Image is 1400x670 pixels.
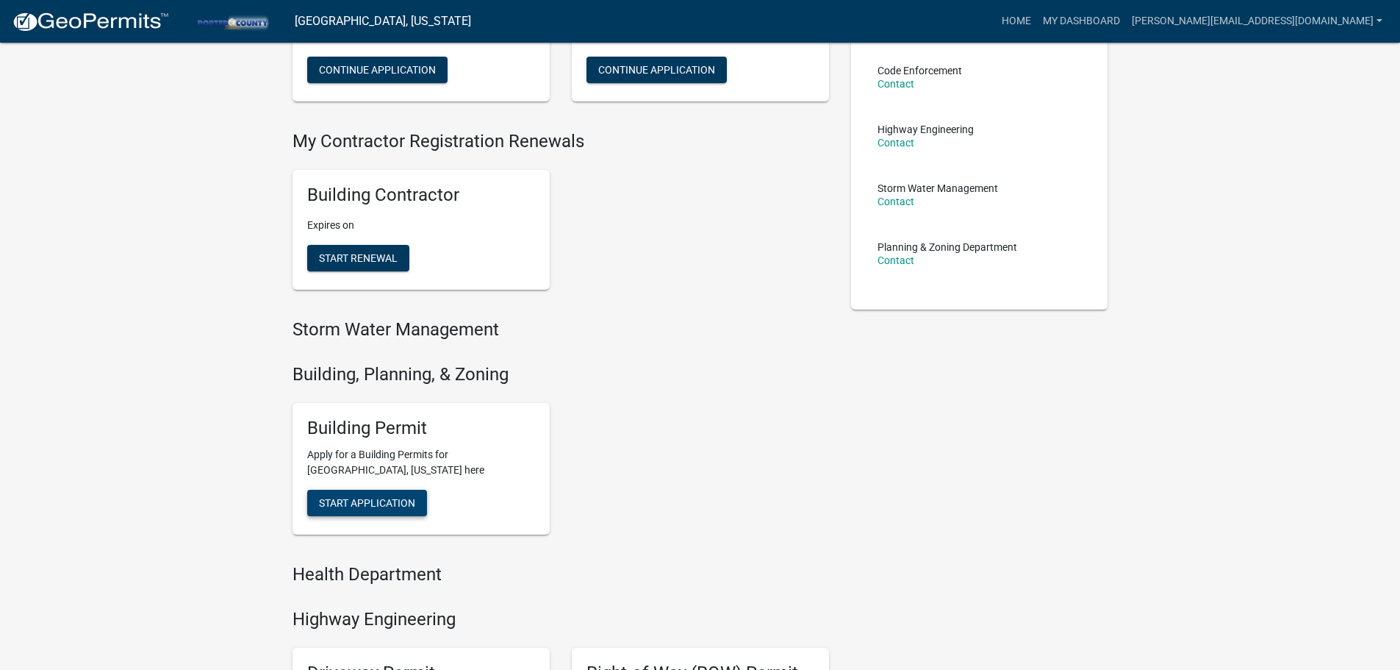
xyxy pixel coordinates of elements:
h4: Health Department [292,564,829,585]
h4: Storm Water Management [292,319,829,341]
p: Planning & Zoning Department [877,242,1017,252]
a: Contact [877,196,914,207]
h5: Building Permit [307,418,535,439]
p: Highway Engineering [877,124,974,135]
h4: Highway Engineering [292,609,829,630]
span: Start Renewal [319,252,398,264]
button: Start Application [307,490,427,516]
a: Contact [877,137,914,149]
h5: Building Contractor [307,185,535,206]
a: Home [996,7,1037,35]
button: Continue Application [307,57,448,83]
h4: Building, Planning, & Zoning [292,364,829,385]
p: Code Enforcement [877,65,962,76]
img: Porter County, Indiana [181,11,283,31]
p: Apply for a Building Permits for [GEOGRAPHIC_DATA], [US_STATE] here [307,447,535,478]
wm-registration-list-section: My Contractor Registration Renewals [292,131,829,302]
a: Contact [877,78,914,90]
h4: My Contractor Registration Renewals [292,131,829,152]
p: Expires on [307,218,535,233]
a: [GEOGRAPHIC_DATA], [US_STATE] [295,9,471,34]
button: Continue Application [586,57,727,83]
a: My Dashboard [1037,7,1126,35]
span: Start Application [319,497,415,509]
a: Contact [877,254,914,266]
button: Start Renewal [307,245,409,271]
p: Storm Water Management [877,183,998,193]
a: [PERSON_NAME][EMAIL_ADDRESS][DOMAIN_NAME] [1126,7,1388,35]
